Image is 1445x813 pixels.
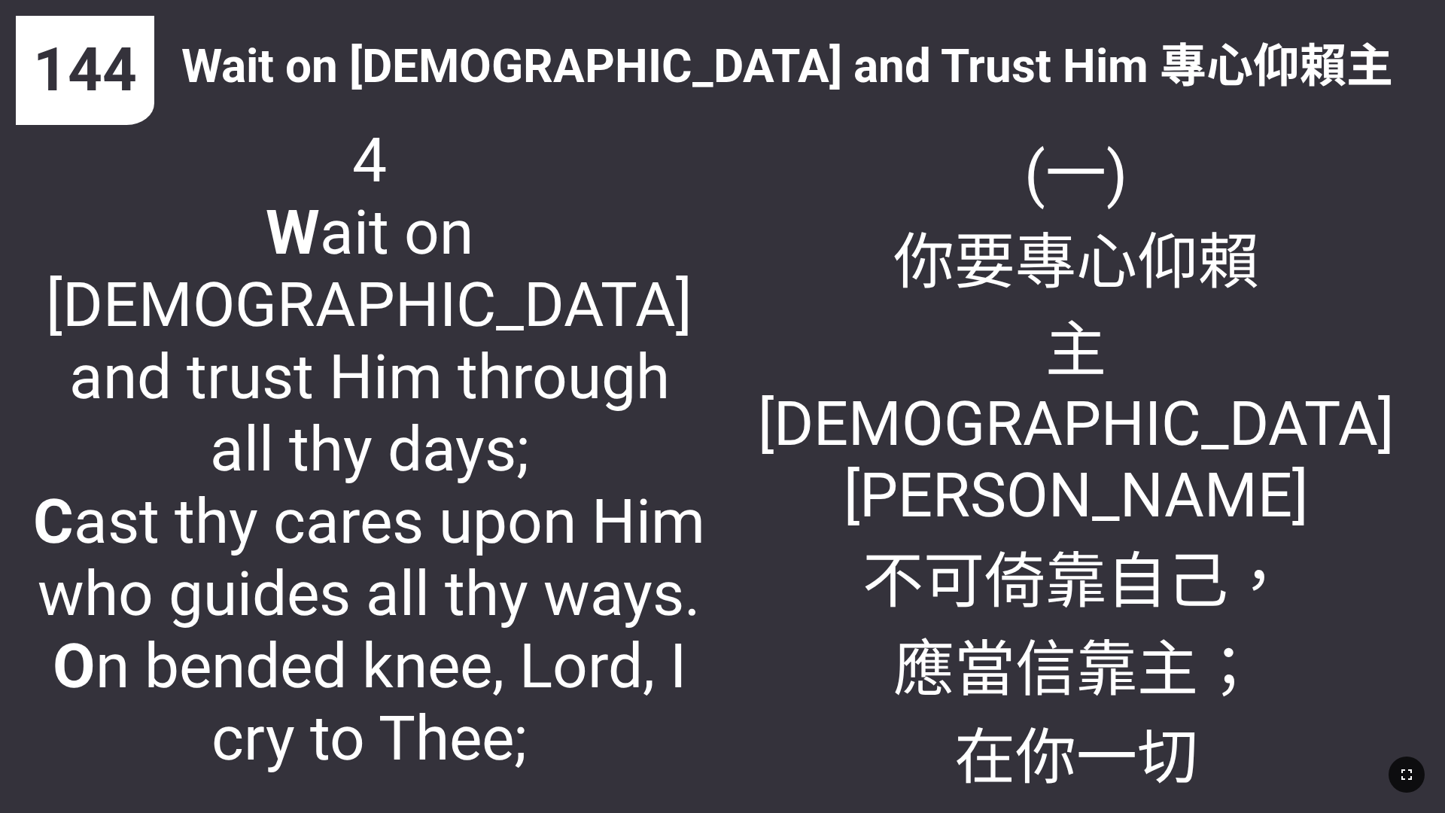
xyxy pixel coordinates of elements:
[266,196,320,269] b: W
[181,28,1393,96] span: Wait on [DEMOGRAPHIC_DATA] and Trust Him 專心仰賴主
[33,486,74,558] b: C
[33,35,137,105] span: 144
[53,630,96,702] b: O
[32,124,707,775] span: 4 ait on [DEMOGRAPHIC_DATA] and trust Him through all thy days; ast thy cares upon Him who guides...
